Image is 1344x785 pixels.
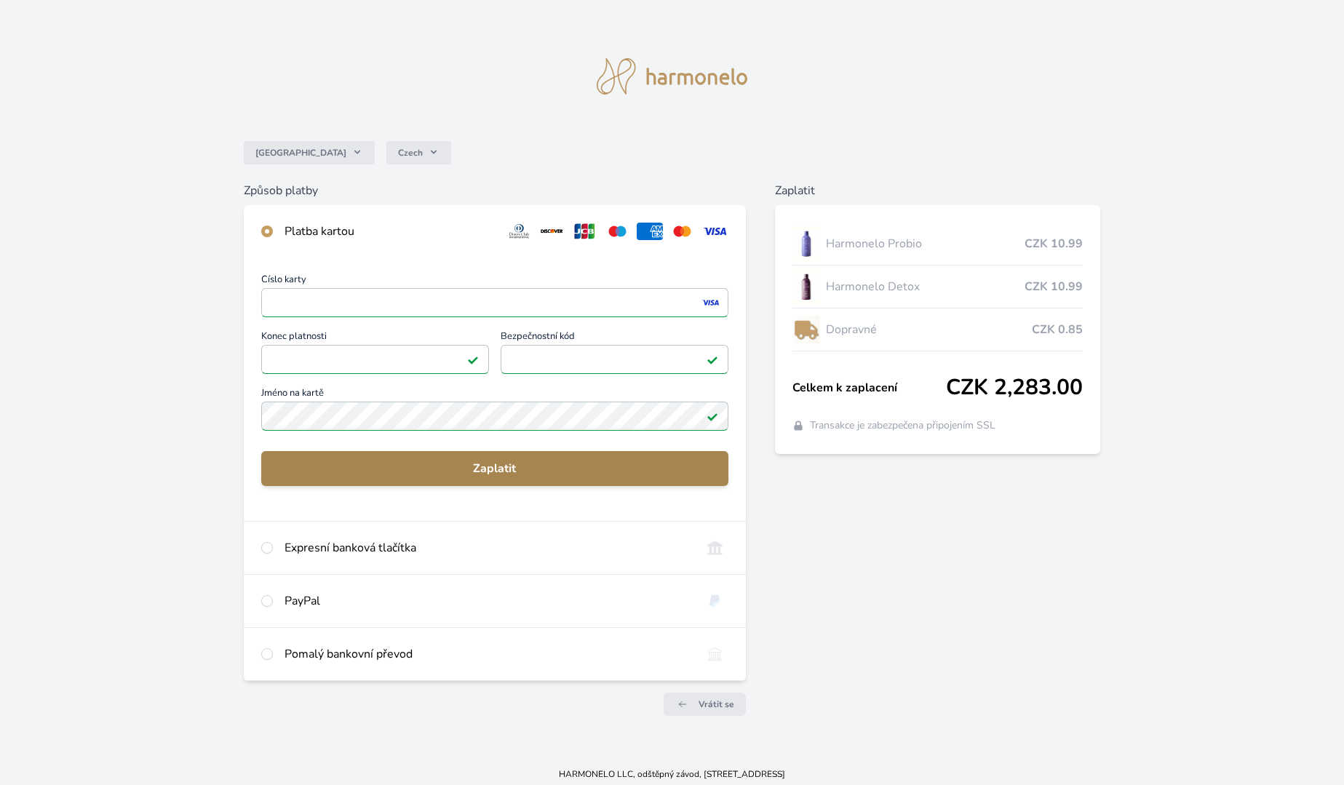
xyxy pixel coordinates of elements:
input: Jméno na kartěPlatné pole [261,402,729,431]
span: Transakce je zabezpečena připojením SSL [810,418,995,433]
img: jcb.svg [571,223,598,240]
h6: Zaplatit [775,182,1100,199]
img: logo.svg [597,58,748,95]
div: PayPal [285,592,691,610]
img: paypal.svg [701,592,728,610]
img: visa.svg [701,223,728,240]
img: amex.svg [637,223,664,240]
button: Czech [386,141,451,164]
span: [GEOGRAPHIC_DATA] [255,147,346,159]
span: Dopravné [826,321,1032,338]
iframe: Iframe pro bezpečnostní kód [507,349,722,370]
img: diners.svg [506,223,533,240]
button: [GEOGRAPHIC_DATA] [244,141,375,164]
img: mc.svg [669,223,696,240]
span: Celkem k zaplacení [792,379,946,397]
a: Vrátit se [664,693,746,716]
span: CZK 0.85 [1032,321,1083,338]
img: maestro.svg [604,223,631,240]
img: CLEAN_PROBIO_se_stinem_x-lo.jpg [792,226,820,262]
img: onlineBanking_CZ.svg [701,539,728,557]
img: bankTransfer_IBAN.svg [701,645,728,663]
div: Expresní banková tlačítka [285,539,691,557]
img: discover.svg [538,223,565,240]
span: CZK 10.99 [1025,235,1083,252]
span: Číslo karty [261,275,729,288]
span: Vrátit se [699,698,734,710]
div: Platba kartou [285,223,494,240]
span: CZK 2,283.00 [946,375,1083,401]
iframe: Iframe pro číslo karty [268,292,723,313]
iframe: Iframe pro datum vypršení platnosti [268,349,482,370]
button: Zaplatit [261,451,729,486]
img: delivery-lo.png [792,311,820,348]
img: Platné pole [707,354,718,365]
span: Zaplatit [273,460,717,477]
img: DETOX_se_stinem_x-lo.jpg [792,268,820,305]
span: CZK 10.99 [1025,278,1083,295]
span: Harmonelo Detox [826,278,1025,295]
img: Platné pole [707,410,718,422]
div: Pomalý bankovní převod [285,645,691,663]
img: Platné pole [467,354,479,365]
span: Jméno na kartě [261,388,729,402]
span: Konec platnosti [261,332,489,345]
span: Bezpečnostní kód [501,332,728,345]
span: Czech [398,147,423,159]
span: Harmonelo Probio [826,235,1025,252]
img: visa [701,296,720,309]
h6: Způsob platby [244,182,747,199]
